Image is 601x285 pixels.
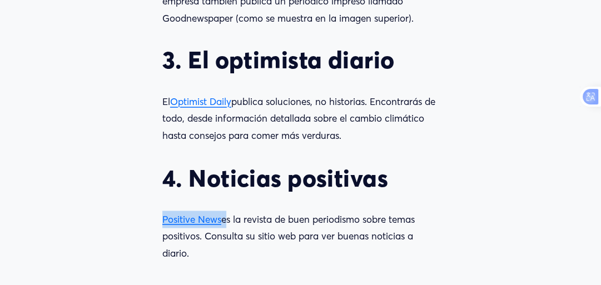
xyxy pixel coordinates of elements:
font: publica soluciones, no historias. Encontrarás de todo, desde información detallada sobre el cambi... [162,96,438,141]
a: Positive News [162,213,221,224]
font: es la revista de buen periodismo sobre temas positivos. Consulta su sitio web para ver buenas not... [162,213,418,258]
a: Optimist Daily [170,96,231,107]
font: 4. Noticias positivas [162,163,388,192]
font: El [162,96,170,107]
font: 3. El optimista diario [162,45,394,74]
